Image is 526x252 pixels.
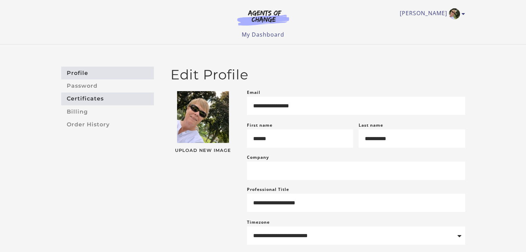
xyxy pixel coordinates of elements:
label: Timezone [247,219,270,225]
label: Company [247,153,269,162]
img: Agents of Change Logo [230,10,296,26]
label: Last name [359,122,383,128]
a: Profile [61,67,154,79]
label: Professional Title [247,185,289,194]
span: Upload New Image [170,148,236,153]
label: First name [247,122,273,128]
a: Password [61,79,154,92]
h2: Edit Profile [170,67,465,83]
label: Email [247,88,260,97]
a: Toggle menu [400,8,462,19]
a: My Dashboard [242,31,284,38]
a: Billing [61,105,154,118]
a: Order History [61,118,154,131]
a: Certificates [61,93,154,105]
